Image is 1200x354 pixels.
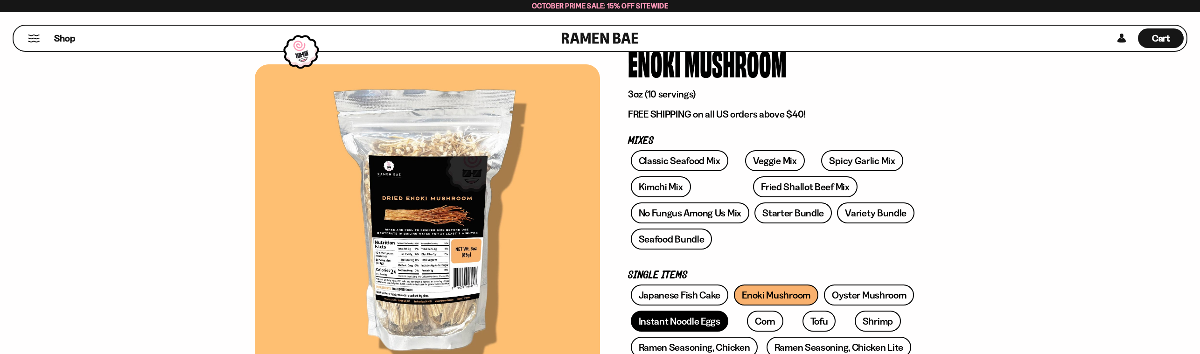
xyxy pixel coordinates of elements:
[631,202,749,223] a: No Fungus Among Us Mix
[631,311,728,332] a: Instant Noodle Eggs
[631,285,729,305] a: Japanese Fish Cake
[837,202,914,223] a: Variety Bundle
[745,150,805,171] a: Veggie Mix
[628,108,917,120] p: FREE SHIPPING on all US orders above $40!
[684,45,787,80] div: Mushroom
[754,202,832,223] a: Starter Bundle
[631,229,712,250] a: Seafood Bundle
[747,311,783,332] a: Corn
[628,137,917,146] p: Mixes
[802,311,836,332] a: Tofu
[631,176,691,197] a: Kimchi Mix
[821,150,903,171] a: Spicy Garlic Mix
[628,45,681,80] div: Enoki
[1152,33,1170,44] span: Cart
[824,285,914,305] a: Oyster Mushroom
[1138,26,1184,51] div: Cart
[628,88,917,100] p: 3oz (10 servings)
[532,1,668,10] span: October Prime Sale: 15% off Sitewide
[631,150,728,171] a: Classic Seafood Mix
[753,176,857,197] a: Fried Shallot Beef Mix
[628,271,917,280] p: Single Items
[54,32,75,45] span: Shop
[28,35,40,42] button: Mobile Menu Trigger
[54,28,75,48] a: Shop
[855,311,901,332] a: Shrimp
